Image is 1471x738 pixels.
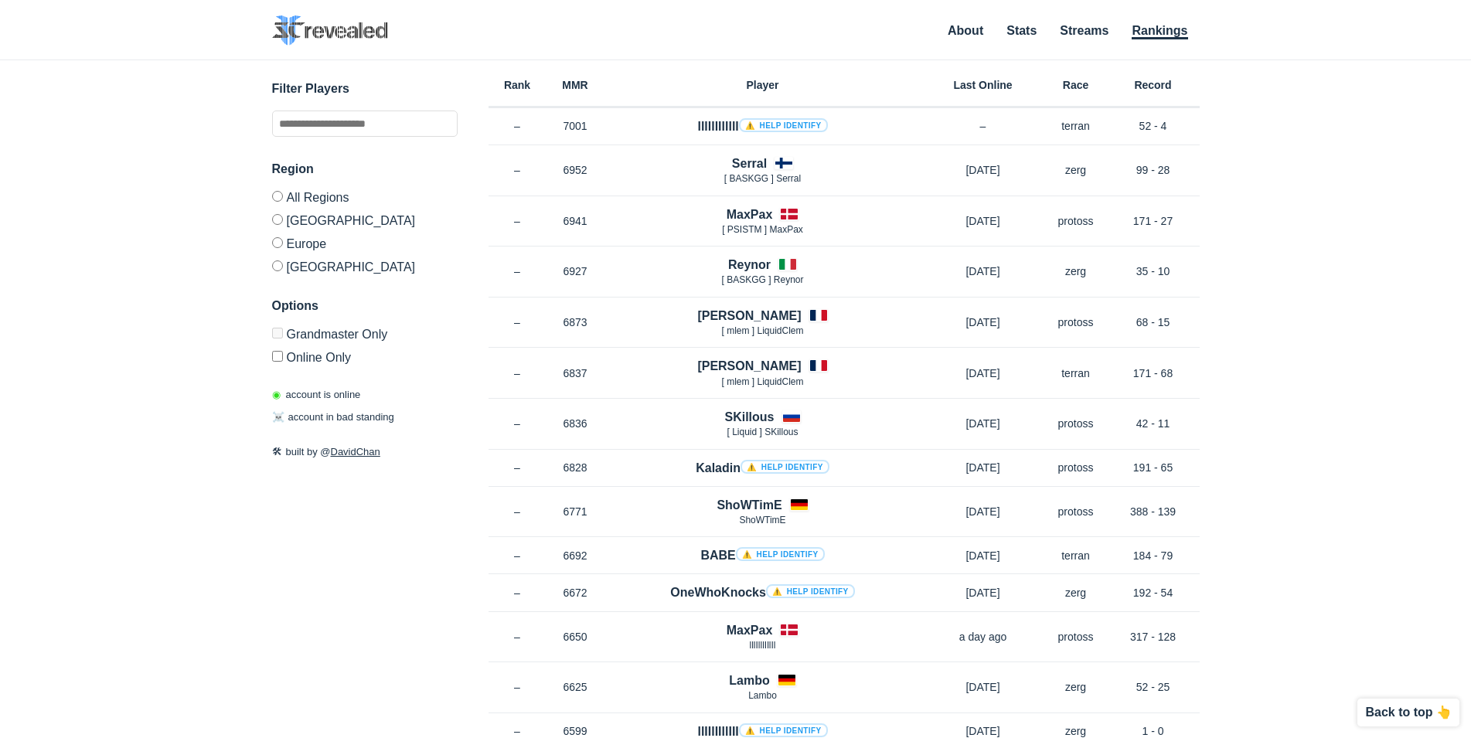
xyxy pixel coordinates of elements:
[489,80,547,90] h6: Rank
[1045,213,1107,229] p: protoss
[732,155,767,172] h4: Serral
[272,387,361,403] p: account is online
[717,496,781,514] h4: ShoWTimE
[1107,679,1200,695] p: 52 - 25
[547,504,604,519] p: 6771
[272,389,281,400] span: ◉
[750,640,776,651] span: lllIlllIllIl
[921,213,1045,229] p: [DATE]
[547,162,604,178] p: 6952
[1045,366,1107,381] p: terran
[1107,315,1200,330] p: 68 - 15
[1107,213,1200,229] p: 171 - 27
[921,460,1045,475] p: [DATE]
[272,15,388,46] img: SC2 Revealed
[272,328,283,338] input: Grandmaster Only
[728,256,771,274] h4: Reynor
[921,629,1045,644] p: a day ago
[921,585,1045,600] p: [DATE]
[921,162,1045,178] p: [DATE]
[766,584,855,598] a: ⚠️ Help identify
[696,459,829,477] h4: Kaladin
[272,237,283,248] input: Europe
[1045,162,1107,178] p: zerg
[489,460,547,475] p: –
[489,118,547,134] p: –
[1107,460,1200,475] p: 191 - 65
[727,206,773,223] h4: MaxPax
[1045,679,1107,695] p: zerg
[921,264,1045,279] p: [DATE]
[272,351,283,362] input: Online Only
[272,345,458,364] label: Only show accounts currently laddering
[272,444,458,460] p: built by @
[331,446,380,457] a: DavidChan
[1132,24,1187,39] a: Rankings
[697,307,801,325] h4: [PERSON_NAME]
[727,427,798,437] span: [ Lіquіd ] SKillous
[604,80,921,90] h6: Player
[1107,80,1200,90] h6: Record
[729,672,769,689] h4: Lambo
[1006,24,1037,37] a: Stats
[1107,548,1200,563] p: 184 - 79
[1107,162,1200,178] p: 99 - 28
[489,162,547,178] p: –
[921,315,1045,330] p: [DATE]
[1045,315,1107,330] p: protoss
[739,515,785,525] span: ShoWTimE
[1045,504,1107,519] p: protoss
[547,585,604,600] p: 6672
[547,80,604,90] h6: MMR
[1365,706,1452,719] p: Back to top 👆
[670,583,854,601] h4: OneWhoKnocks
[721,274,803,285] span: [ BASKGG ] Reynor
[1045,416,1107,431] p: protoss
[1045,460,1107,475] p: protoss
[741,460,829,474] a: ⚠️ Help identify
[547,460,604,475] p: 6828
[272,297,458,315] h3: Options
[921,366,1045,381] p: [DATE]
[547,629,604,644] p: 6650
[921,548,1045,563] p: [DATE]
[921,118,1045,134] p: –
[921,679,1045,695] p: [DATE]
[272,328,458,345] label: Only Show accounts currently in Grandmaster
[489,264,547,279] p: –
[489,548,547,563] p: –
[489,504,547,519] p: –
[1107,629,1200,644] p: 317 - 128
[724,408,774,426] h4: SKillous
[547,548,604,563] p: 6692
[948,24,983,37] a: About
[489,416,547,431] p: –
[272,208,458,231] label: [GEOGRAPHIC_DATA]
[748,690,777,701] span: Lambo
[489,679,547,695] p: –
[921,416,1045,431] p: [DATE]
[547,264,604,279] p: 6927
[1045,118,1107,134] p: terran
[1107,118,1200,134] p: 52 - 4
[1107,366,1200,381] p: 171 - 68
[1060,24,1108,37] a: Streams
[1045,264,1107,279] p: zerg
[697,357,801,375] h4: [PERSON_NAME]
[272,191,283,202] input: All Regions
[1045,629,1107,644] p: protoss
[489,315,547,330] p: –
[722,224,803,235] span: [ PSISTM ] MaxPax
[489,366,547,381] p: –
[272,410,394,425] p: account in bad standing
[547,315,604,330] p: 6873
[489,585,547,600] p: –
[272,80,458,98] h3: Filter Players
[489,629,547,644] p: –
[700,546,824,564] h4: BABE
[272,214,283,225] input: [GEOGRAPHIC_DATA]
[272,411,284,423] span: ☠️
[489,213,547,229] p: –
[547,679,604,695] p: 6625
[721,325,803,336] span: [ mlem ] LiquidClem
